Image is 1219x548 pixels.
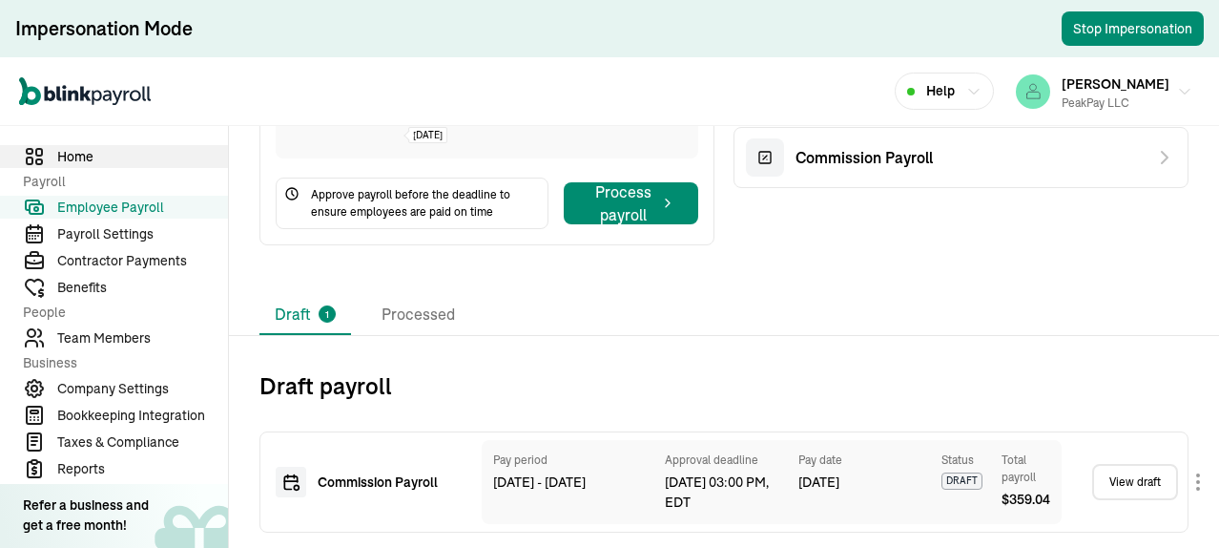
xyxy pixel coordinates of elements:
[413,128,443,142] span: [DATE]
[1062,95,1169,112] div: PeakPay LLC
[57,198,228,218] span: Employee Payroll
[1002,490,1050,510] span: $ 359.04
[926,81,955,101] span: Help
[259,295,351,335] li: Draft
[57,459,228,479] span: Reports
[493,473,646,493] div: [DATE] - [DATE]
[1124,456,1219,548] iframe: Chat Widget
[665,452,779,469] div: Approval deadline
[1062,75,1169,93] span: [PERSON_NAME]
[57,251,228,271] span: Contractor Payments
[23,495,149,536] div: Refer a business and get a free month!
[798,452,922,469] div: Pay date
[564,182,698,224] button: Process payroll
[1062,11,1204,46] button: Stop Impersonation
[23,303,217,323] span: People
[311,186,540,221] span: Approve payroll before the deadline to ensure employees are paid on time
[57,328,228,348] span: Team Members
[366,295,470,335] li: Processed
[493,452,646,469] div: Pay period
[795,146,933,169] span: Commission Payroll
[325,307,329,322] span: 1
[23,172,217,192] span: Payroll
[57,224,228,244] span: Payroll Settings
[57,379,228,399] span: Company Settings
[15,15,193,42] div: Impersonation Mode
[57,406,228,426] span: Bookkeeping Integration
[895,73,994,110] button: Help
[259,370,1188,401] h2: Draft payroll
[57,278,228,298] span: Benefits
[941,452,982,469] div: Status
[941,473,982,490] span: DRAFT
[798,473,922,493] div: [DATE]
[318,473,451,493] div: Commission Payroll
[1008,68,1200,116] button: [PERSON_NAME]PeakPay LLC
[57,432,228,453] span: Taxes & Compliance
[19,64,151,119] nav: Global
[665,473,779,513] div: [DATE] 03:00 PM, EDT
[1002,452,1050,486] div: Total payroll
[587,180,675,226] div: Process payroll
[23,353,217,373] span: Business
[57,147,228,167] span: Home
[1092,464,1178,500] a: View draft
